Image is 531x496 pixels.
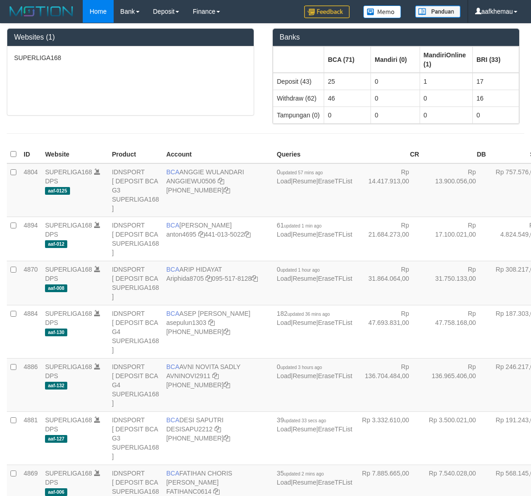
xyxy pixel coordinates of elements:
span: | | [277,470,352,486]
span: BCA [166,168,180,176]
a: Resume [293,479,316,486]
a: Ariphida8705 [166,275,204,282]
span: 182 [277,310,330,317]
th: DB [423,146,490,163]
span: 35 [277,470,324,477]
td: DPS [41,163,108,217]
p: SUPERLIGA168 [14,53,247,62]
td: Rp 17.100.021,00 [423,217,490,261]
td: 0 [472,106,519,123]
td: IDNSPORT [ DEPOSIT BCA G3 SUPERLIGA168 ] [108,411,163,465]
th: Product [108,146,163,163]
span: BCA [166,310,180,317]
td: Rp 21.684.273,00 [356,217,423,261]
td: ANGGIE WULANDARI [PHONE_NUMBER] [163,163,273,217]
span: BCA [166,222,180,229]
td: Rp 3.332.610,00 [356,411,423,465]
td: DPS [41,358,108,411]
td: Rp 136.704.484,00 [356,358,423,411]
th: Group: activate to sort column ascending [420,46,472,73]
span: updated 33 secs ago [284,418,326,423]
a: Resume [293,319,316,326]
a: Load [277,231,291,238]
a: Resume [293,425,316,433]
a: Copy 4062280453 to clipboard [224,435,230,442]
a: EraseTFList [318,372,352,380]
a: Resume [293,231,316,238]
a: Load [277,425,291,433]
h3: Websites (1) [14,33,247,41]
td: 0 [371,90,420,106]
a: SUPERLIGA168 [45,222,92,229]
span: aaf-132 [45,382,67,390]
a: EraseTFList [318,425,352,433]
span: 61 [277,222,321,229]
td: 4894 [20,217,41,261]
img: Feedback.jpg [304,5,350,18]
td: Rp 47.758.168,00 [423,305,490,358]
img: panduan.png [415,5,461,18]
td: Withdraw (62) [273,90,324,106]
td: Rp 31.864.064,00 [356,261,423,305]
a: Load [277,319,291,326]
a: EraseTFList [318,231,352,238]
span: | | [277,363,352,380]
td: DPS [41,305,108,358]
td: DPS [41,261,108,305]
span: | | [277,266,352,282]
th: Website [41,146,108,163]
a: SUPERLIGA168 [45,266,92,273]
td: IDNSPORT [ DEPOSIT BCA G3 SUPERLIGA168 ] [108,163,163,217]
a: Copy FATIHANC0614 to clipboard [213,488,220,495]
th: CR [356,146,423,163]
td: 25 [324,73,371,90]
th: Account [163,146,273,163]
span: 0 [277,363,322,370]
a: EraseTFList [318,319,352,326]
th: Group: activate to sort column ascending [273,46,324,73]
td: IDNSPORT [ DEPOSIT BCA G4 SUPERLIGA168 ] [108,305,163,358]
a: Copy ANGGIEWU0506 to clipboard [218,177,224,185]
td: 17 [472,73,519,90]
h3: Banks [280,33,512,41]
td: ASEP [PERSON_NAME] [PHONE_NUMBER] [163,305,273,358]
a: EraseTFList [318,177,352,185]
th: Group: activate to sort column ascending [472,46,519,73]
a: Load [277,372,291,380]
a: Copy DESISAPU2212 to clipboard [215,425,221,433]
a: asepulun1303 [166,319,206,326]
a: Copy 4062281875 to clipboard [224,328,230,335]
a: AVNINOVI2911 [166,372,210,380]
span: updated 2 mins ago [284,471,324,476]
td: 4886 [20,358,41,411]
a: Copy Ariphida8705 to clipboard [205,275,212,282]
td: DESI SAPUTRI [PHONE_NUMBER] [163,411,273,465]
td: Deposit (43) [273,73,324,90]
span: aaf-012 [45,240,67,248]
a: Copy 4062280135 to clipboard [224,381,230,389]
a: SUPERLIGA168 [45,168,92,176]
td: DPS [41,217,108,261]
td: 0 [420,106,472,123]
span: | | [277,168,352,185]
span: | | [277,416,352,433]
th: ID [20,146,41,163]
a: Copy asepulun1303 to clipboard [208,319,215,326]
td: Rp 31.750.133,00 [423,261,490,305]
td: 16 [472,90,519,106]
td: Rp 13.900.056,00 [423,163,490,217]
td: [PERSON_NAME] 441-013-5022 [163,217,273,261]
span: 39 [277,416,326,424]
a: SUPERLIGA168 [45,363,92,370]
a: anton4695 [166,231,196,238]
td: IDNSPORT [ DEPOSIT BCA G4 SUPERLIGA168 ] [108,358,163,411]
td: Tampungan (0) [273,106,324,123]
td: AVNI NOVITA SADLY [PHONE_NUMBER] [163,358,273,411]
a: Copy anton4695 to clipboard [198,231,205,238]
td: 1 [420,73,472,90]
td: 0 [324,106,371,123]
a: Copy 0955178128 to clipboard [251,275,258,282]
a: Resume [293,177,316,185]
a: Resume [293,275,316,282]
td: ARIP HIDAYAT 095-517-8128 [163,261,273,305]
